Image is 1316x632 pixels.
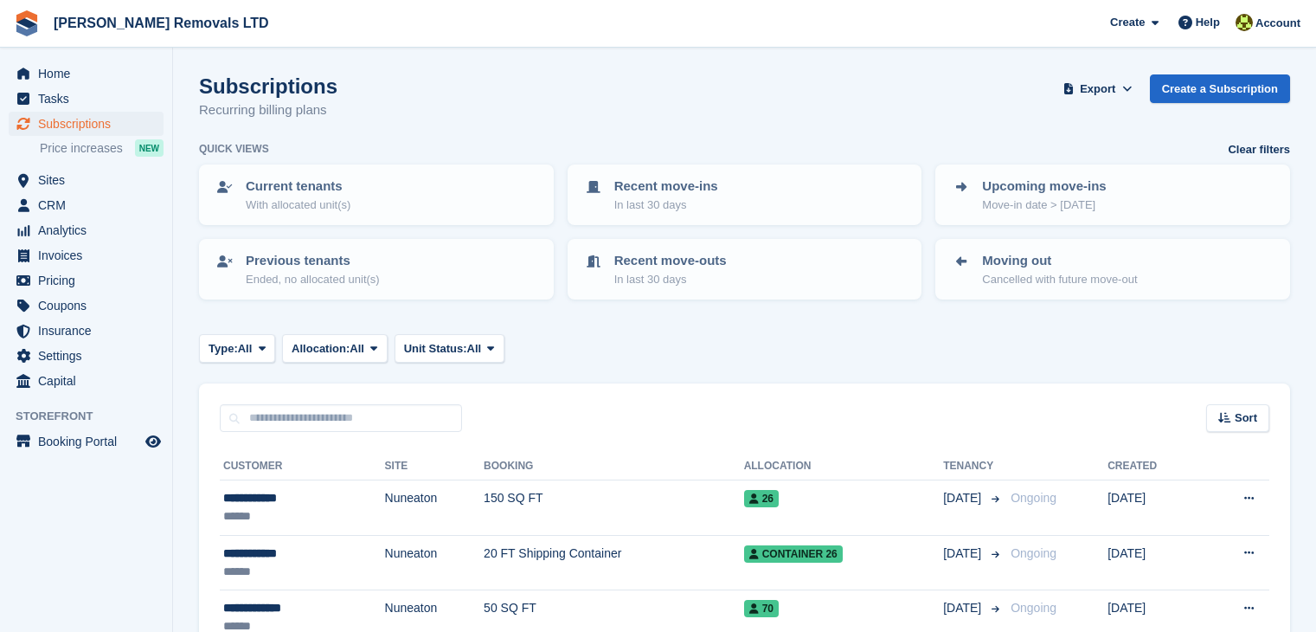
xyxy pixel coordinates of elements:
[135,139,164,157] div: NEW
[1255,15,1300,32] span: Account
[38,218,142,242] span: Analytics
[246,177,350,197] p: Current tenants
[40,140,123,157] span: Price increases
[350,340,364,358] span: All
[744,490,779,507] span: 26
[38,344,142,368] span: Settings
[1196,14,1220,31] span: Help
[937,166,1288,223] a: Upcoming move-ins Move-in date > [DATE]
[744,453,944,480] th: Allocation
[220,453,385,480] th: Customer
[38,268,142,293] span: Pricing
[1011,546,1056,560] span: Ongoing
[9,369,164,393] a: menu
[982,271,1137,288] p: Cancelled with future move-out
[201,241,552,298] a: Previous tenants Ended, no allocated unit(s)
[38,87,142,111] span: Tasks
[395,334,504,363] button: Unit Status: All
[1236,14,1253,31] img: Sean Glenn
[614,251,727,271] p: Recent move-outs
[1235,410,1257,427] span: Sort
[943,453,1004,480] th: Tenancy
[38,293,142,318] span: Coupons
[201,166,552,223] a: Current tenants With allocated unit(s)
[937,241,1288,298] a: Moving out Cancelled with future move-out
[9,319,164,343] a: menu
[9,218,164,242] a: menu
[38,369,142,393] span: Capital
[199,100,337,120] p: Recurring billing plans
[38,168,142,192] span: Sites
[38,243,142,268] span: Invoices
[744,545,843,563] span: Container 26
[199,74,337,98] h1: Subscriptions
[467,340,482,358] span: All
[385,535,485,590] td: Nuneaton
[385,480,485,536] td: Nuneaton
[943,545,985,563] span: [DATE]
[16,408,172,425] span: Storefront
[982,251,1137,271] p: Moving out
[614,177,718,197] p: Recent move-ins
[1080,81,1115,98] span: Export
[614,197,718,214] p: In last 30 days
[40,139,164,158] a: Price increases NEW
[1011,491,1056,505] span: Ongoing
[1228,141,1290,158] a: Clear filters
[484,453,744,480] th: Booking
[38,112,142,136] span: Subscriptions
[744,600,779,617] span: 70
[9,168,164,192] a: menu
[982,197,1106,214] p: Move-in date > [DATE]
[38,429,142,454] span: Booking Portal
[569,241,921,298] a: Recent move-outs In last 30 days
[1060,74,1136,103] button: Export
[38,193,142,217] span: CRM
[9,429,164,454] a: menu
[9,61,164,86] a: menu
[14,10,40,36] img: stora-icon-8386f47178a22dfd0bd8f6a31ec36ba5ce8667c1dd55bd0f319d3a0aa187defe.svg
[9,293,164,318] a: menu
[943,489,985,507] span: [DATE]
[943,599,985,617] span: [DATE]
[38,319,142,343] span: Insurance
[484,480,744,536] td: 150 SQ FT
[614,271,727,288] p: In last 30 days
[1107,535,1201,590] td: [DATE]
[238,340,253,358] span: All
[246,197,350,214] p: With allocated unit(s)
[1107,453,1201,480] th: Created
[246,271,380,288] p: Ended, no allocated unit(s)
[209,340,238,358] span: Type:
[1110,14,1145,31] span: Create
[1011,601,1056,615] span: Ongoing
[9,87,164,111] a: menu
[292,340,350,358] span: Allocation:
[9,193,164,217] a: menu
[199,334,275,363] button: Type: All
[38,61,142,86] span: Home
[47,9,276,37] a: [PERSON_NAME] Removals LTD
[404,340,467,358] span: Unit Status:
[246,251,380,271] p: Previous tenants
[9,243,164,268] a: menu
[9,344,164,368] a: menu
[143,431,164,452] a: Preview store
[199,141,269,157] h6: Quick views
[1150,74,1290,103] a: Create a Subscription
[1107,480,1201,536] td: [DATE]
[282,334,388,363] button: Allocation: All
[385,453,485,480] th: Site
[982,177,1106,197] p: Upcoming move-ins
[9,112,164,136] a: menu
[484,535,744,590] td: 20 FT Shipping Container
[9,268,164,293] a: menu
[569,166,921,223] a: Recent move-ins In last 30 days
